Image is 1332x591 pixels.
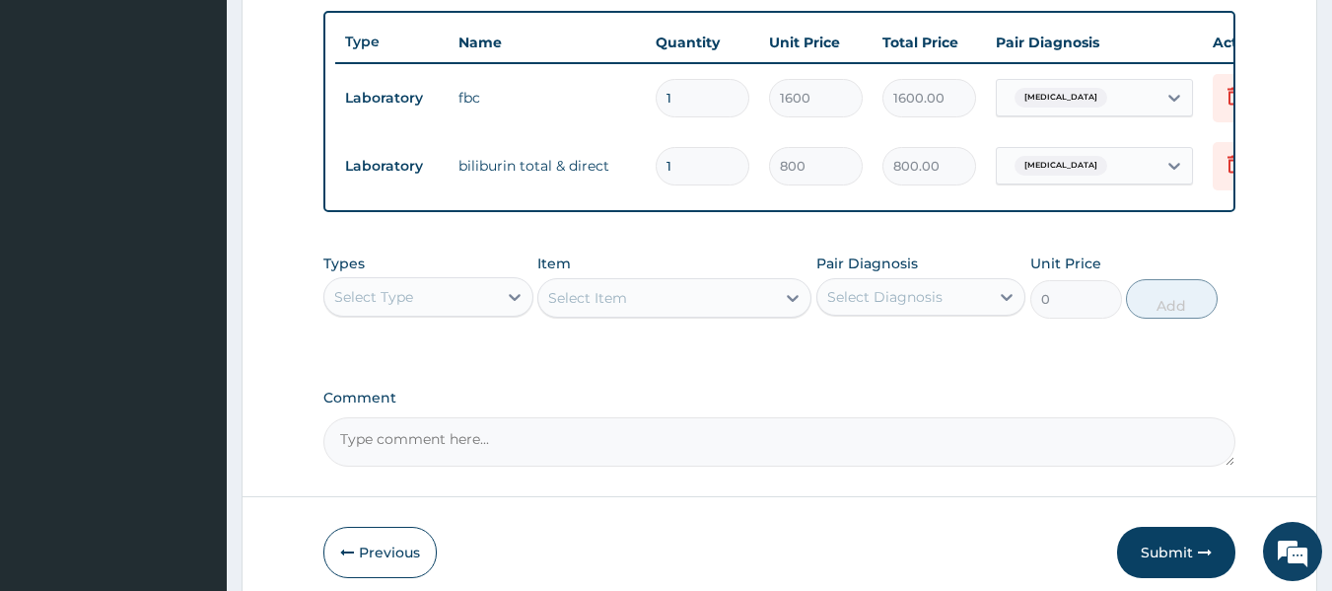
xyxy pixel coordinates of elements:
[334,287,413,307] div: Select Type
[335,80,449,116] td: Laboratory
[323,256,365,272] label: Types
[114,173,272,372] span: We're online!
[816,254,918,273] label: Pair Diagnosis
[1126,279,1218,319] button: Add
[335,148,449,185] td: Laboratory
[323,527,437,578] button: Previous
[1030,254,1101,273] label: Unit Price
[449,78,646,117] td: fbc
[449,23,646,62] th: Name
[323,390,1236,406] label: Comment
[1015,88,1107,108] span: [MEDICAL_DATA]
[827,287,943,307] div: Select Diagnosis
[36,99,80,148] img: d_794563401_company_1708531726252_794563401
[646,23,759,62] th: Quantity
[1203,23,1301,62] th: Actions
[335,24,449,60] th: Type
[1117,527,1235,578] button: Submit
[323,10,371,57] div: Minimize live chat window
[10,387,376,456] textarea: Type your message and hit 'Enter'
[1015,156,1107,176] span: [MEDICAL_DATA]
[103,111,331,136] div: Chat with us now
[537,254,571,273] label: Item
[986,23,1203,62] th: Pair Diagnosis
[759,23,873,62] th: Unit Price
[873,23,986,62] th: Total Price
[449,146,646,185] td: biliburin total & direct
